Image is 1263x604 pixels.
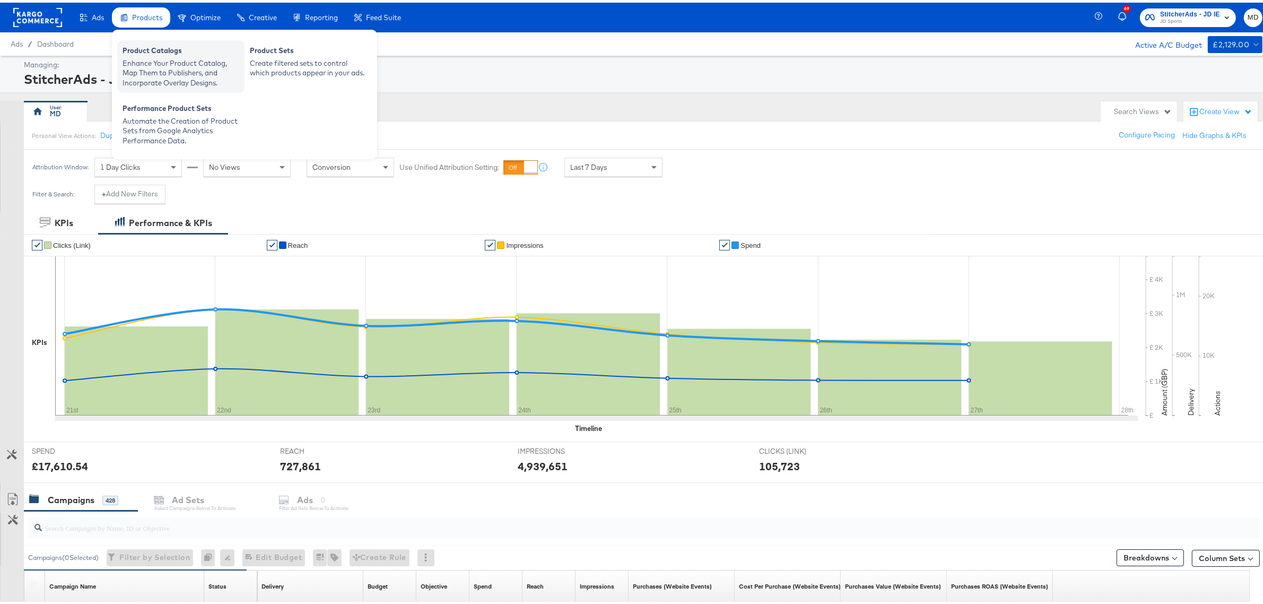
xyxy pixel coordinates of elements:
div: 0 [201,547,220,564]
div: Purchases Value (Website Events) [845,580,941,588]
span: Reach [288,239,308,247]
div: Campaign Name [49,580,96,588]
span: MD [1248,9,1258,21]
div: Objective [421,580,447,588]
button: Configure Pacing [1111,123,1182,142]
div: 69 [1123,2,1131,10]
a: Shows the current state of your Ad Campaign. [208,580,227,588]
div: Campaigns ( 0 Selected) [28,550,99,560]
a: Your campaign's objective. [421,580,447,588]
div: Performance & KPIs [129,214,212,227]
span: Feed Suite [366,11,401,19]
span: Clicks (Link) [53,239,91,247]
span: 1 Day Clicks [100,160,141,169]
div: Impressions [580,580,614,588]
span: Impressions [506,239,543,247]
a: Dashboard [37,37,74,46]
a: The total value of the purchase actions tracked by your Custom Audience pixel on your website aft... [845,580,941,588]
span: / [23,37,37,46]
span: SPEND [32,444,111,454]
div: 727,861 [280,456,321,471]
a: ✔ [719,237,730,248]
span: Ads [11,37,23,46]
span: Ads [92,11,104,19]
text: Actions [1213,388,1222,413]
div: Filter & Search: [32,188,75,195]
div: StitcherAds - JD IE [24,67,1260,85]
div: Campaigns [48,491,94,504]
button: +Add New Filters [94,182,166,201]
div: KPIs [55,214,73,227]
div: Personal View Actions: [32,129,96,137]
button: Hide Graphs & KPIs [1182,128,1247,138]
a: The total value of the purchase actions divided by spend tracked by your Custom Audience pixel on... [951,580,1048,588]
div: Delivery [262,580,284,588]
div: 105,723 [759,456,800,471]
a: ✔ [485,237,495,248]
span: REACH [280,444,360,454]
span: Conversion [312,160,351,169]
div: Active A/C Budget [1125,33,1203,49]
strong: + [102,186,106,196]
a: The total amount spent to date. [474,580,492,588]
a: The number of people your ad was served to. [527,580,544,588]
div: Attribution Window: [32,161,89,168]
span: Spend [741,239,761,247]
text: Amount (GBP) [1160,366,1169,413]
span: Reporting [305,11,338,19]
text: Delivery [1186,386,1196,413]
button: Column Sets [1192,547,1260,564]
div: Reach [527,580,544,588]
div: Budget [368,580,388,588]
span: CLICKS (LINK) [759,444,839,454]
div: Cost Per Purchase (Website Events) [739,580,841,588]
div: MD [50,106,61,116]
a: The number of times your ad was served. On mobile apps an ad is counted as served the first time ... [580,580,614,588]
div: Create View [1199,104,1252,115]
div: Timeline [576,421,603,431]
span: Last 7 Days [570,160,607,169]
div: £17,610.54 [32,456,88,471]
div: Spend [474,580,492,588]
div: 4,939,651 [518,456,568,471]
label: Use Unified Attribution Setting: [399,160,499,170]
div: £2,129.00 [1213,36,1250,49]
div: 428 [102,493,118,503]
button: £2,129.00 [1208,33,1262,50]
span: Creative [249,11,277,19]
span: JD Sports [1160,15,1220,23]
span: No Views [209,160,240,169]
a: Your campaign name. [49,580,96,588]
a: The average cost for each purchase tracked by your Custom Audience pixel on your website after pe... [739,580,841,588]
span: IMPRESSIONS [518,444,597,454]
div: KPIs [32,335,47,345]
div: Managing: [24,57,1260,67]
a: ✔ [32,237,42,248]
a: The maximum amount you're willing to spend on your ads, on average each day or over the lifetime ... [368,580,388,588]
a: The number of times a purchase was made tracked by your Custom Audience pixel on your website aft... [633,580,712,588]
div: Status [208,580,227,588]
button: StitcherAds - JD IEJD Sports [1140,6,1236,24]
button: MD [1244,6,1262,24]
div: Purchases ROAS (Website Events) [951,580,1048,588]
span: Optimize [190,11,221,19]
input: Search Campaigns by Name, ID or Objective [42,511,1145,531]
span: StitcherAds - JD IE [1160,6,1220,18]
button: 69 [1117,5,1135,25]
button: Breakdowns [1117,547,1184,564]
div: Purchases (Website Events) [633,580,712,588]
button: Duplicate [100,128,132,138]
div: Search Views [1114,104,1172,114]
a: ✔ [267,237,277,248]
a: Reflects the ability of your Ad Campaign to achieve delivery based on ad states, schedule and bud... [262,580,284,588]
span: Products [132,11,162,19]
